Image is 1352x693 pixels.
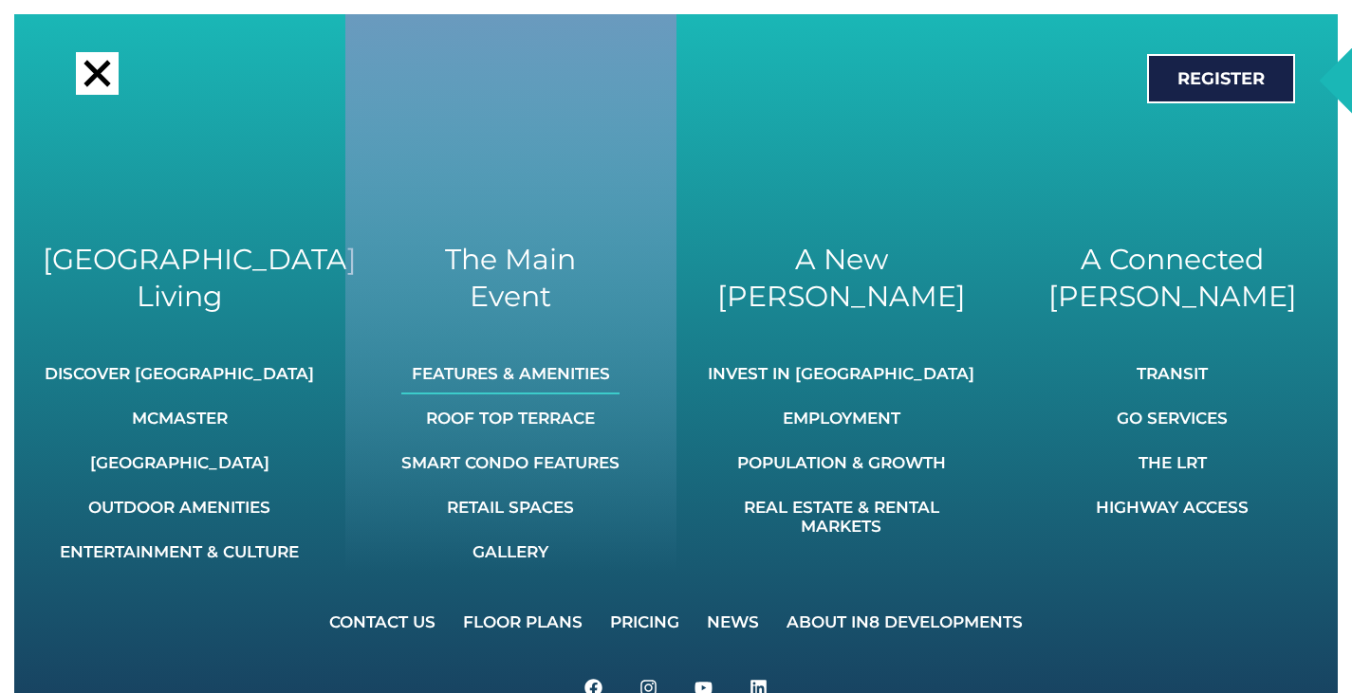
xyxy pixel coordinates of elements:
[45,486,314,528] a: Outdoor Amenities
[401,353,620,394] a: Features & Amenities
[374,241,648,315] h2: The Main Event
[695,601,771,643] a: News
[1096,442,1249,483] a: The LRT
[317,601,1035,643] nav: Menu
[1147,54,1295,103] a: Register
[401,397,620,439] a: Roof Top Terrace
[705,241,979,315] h2: A New [PERSON_NAME]
[705,353,979,547] nav: Menu
[45,397,314,439] a: McMaster
[1096,397,1249,439] a: GO Services
[598,601,692,643] a: Pricing
[45,353,314,573] nav: Menu
[1096,353,1249,528] nav: Menu
[705,397,979,439] a: Employment
[705,486,979,547] a: Real Estate & Rental Markets
[774,601,1035,643] a: About IN8 Developments
[401,486,620,528] a: Retail Spaces
[45,442,314,483] a: [GEOGRAPHIC_DATA]
[401,442,620,483] a: Smart Condo Features
[401,353,620,573] nav: Menu
[1096,353,1249,394] a: Transit
[1035,241,1309,315] h2: A Connected [PERSON_NAME]
[401,531,620,573] a: Gallery
[1096,486,1249,528] a: Highway Access
[705,353,979,394] a: Invest In [GEOGRAPHIC_DATA]
[1177,70,1265,87] span: Register
[317,601,448,643] a: Contact Us
[45,531,314,573] a: Entertainment & Culture
[45,353,314,394] a: Discover [GEOGRAPHIC_DATA]
[43,241,317,315] h2: [GEOGRAPHIC_DATA] Living
[451,601,595,643] a: Floor Plans
[705,442,979,483] a: Population & Growth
